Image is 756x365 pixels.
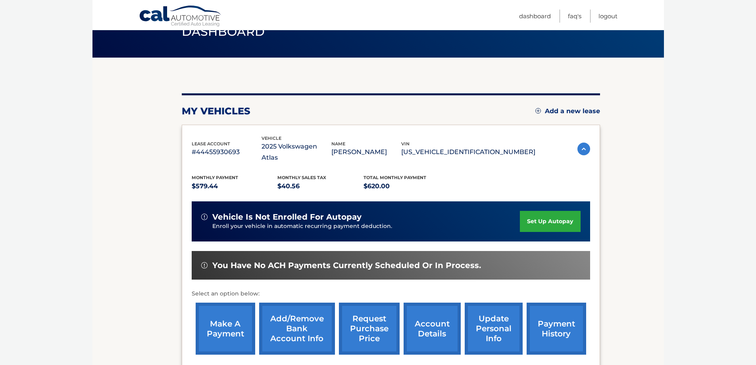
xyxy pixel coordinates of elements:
a: Dashboard [519,10,551,23]
p: Enroll your vehicle in automatic recurring payment deduction. [212,222,520,231]
span: vehicle is not enrolled for autopay [212,212,362,222]
a: update personal info [465,303,523,355]
a: Logout [598,10,617,23]
p: [PERSON_NAME] [331,147,401,158]
span: Monthly Payment [192,175,238,180]
span: vin [401,141,410,147]
span: You have no ACH payments currently scheduled or in process. [212,261,481,270]
a: Add a new lease [535,107,600,115]
span: name [331,141,345,147]
span: vehicle [262,135,281,141]
a: Cal Automotive [139,5,222,28]
img: alert-white.svg [201,262,208,268]
span: lease account [192,141,230,147]
a: request purchase price [339,303,400,355]
p: [US_VEHICLE_IDENTIFICATION_NUMBER] [401,147,535,158]
span: Monthly sales Tax [277,175,326,180]
a: FAQ's [568,10,581,23]
a: set up autopay [520,211,580,232]
a: account details [404,303,461,355]
a: payment history [527,303,586,355]
p: $40.56 [277,181,364,192]
img: add.svg [535,108,541,114]
img: accordion-active.svg [577,143,590,155]
span: Total Monthly Payment [364,175,426,180]
img: alert-white.svg [201,214,208,220]
p: Select an option below: [192,289,590,299]
p: 2025 Volkswagen Atlas [262,141,331,163]
p: $620.00 [364,181,450,192]
span: Dashboard [182,24,265,39]
h2: my vehicles [182,105,250,117]
a: make a payment [196,303,255,355]
a: Add/Remove bank account info [259,303,335,355]
p: $579.44 [192,181,278,192]
p: #44455930693 [192,147,262,158]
